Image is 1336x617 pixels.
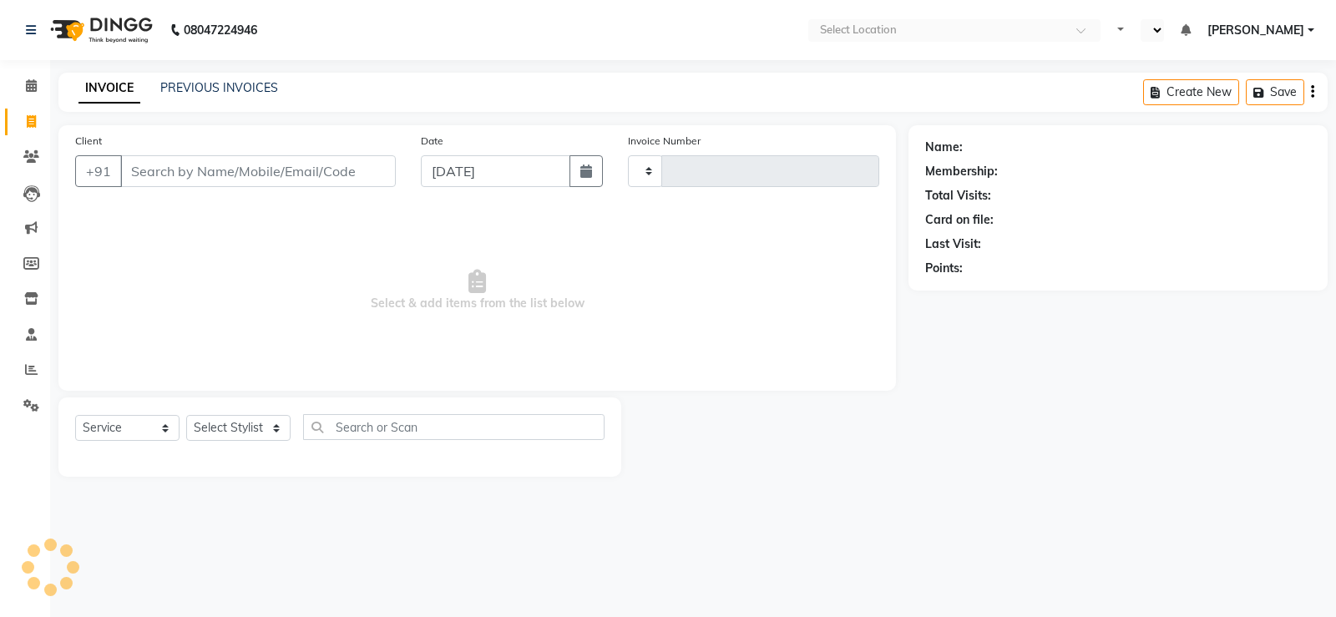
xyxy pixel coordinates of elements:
[925,139,963,156] div: Name:
[1143,79,1239,105] button: Create New
[78,73,140,104] a: INVOICE
[925,211,994,229] div: Card on file:
[925,260,963,277] div: Points:
[925,163,998,180] div: Membership:
[75,155,122,187] button: +91
[628,134,701,149] label: Invoice Number
[184,7,257,53] b: 08047224946
[75,207,879,374] span: Select & add items from the list below
[1246,79,1304,105] button: Save
[1207,22,1304,39] span: [PERSON_NAME]
[925,187,991,205] div: Total Visits:
[75,134,102,149] label: Client
[160,80,278,95] a: PREVIOUS INVOICES
[820,22,897,38] div: Select Location
[43,7,157,53] img: logo
[120,155,396,187] input: Search by Name/Mobile/Email/Code
[925,235,981,253] div: Last Visit:
[303,414,605,440] input: Search or Scan
[421,134,443,149] label: Date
